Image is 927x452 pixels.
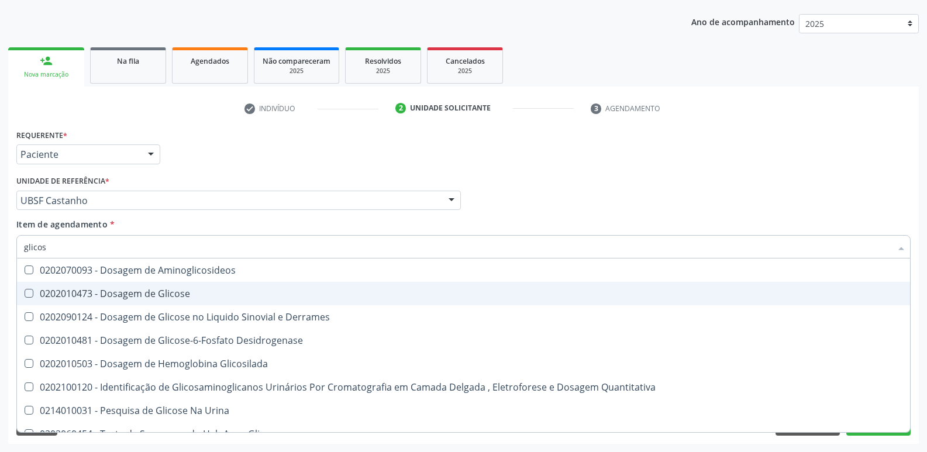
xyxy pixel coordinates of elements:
div: 0202090124 - Dosagem de Glicose no Liquido Sinovial e Derrames [24,312,903,322]
span: Item de agendamento [16,219,108,230]
div: 0202010481 - Dosagem de Glicose-6-Fosfato Desidrogenase [24,336,903,345]
span: Na fila [117,56,139,66]
span: Cancelados [446,56,485,66]
div: 2 [395,103,406,113]
div: 0202100120 - Identificação de Glicosaminoglicanos Urinários Por Cromatografia em Camada Delgada ,... [24,382,903,392]
span: Paciente [20,149,136,160]
div: 2025 [436,67,494,75]
div: Nova marcação [16,70,76,79]
label: Unidade de referência [16,172,109,191]
span: Não compareceram [263,56,330,66]
span: Agendados [191,56,229,66]
div: 0202060454 - Teste de Supressao do Hgh Apos Glicose [24,429,903,439]
label: Requerente [16,126,67,144]
p: Ano de acompanhamento [691,14,795,29]
div: Unidade solicitante [410,103,491,113]
div: 0214010031 - Pesquisa de Glicose Na Urina [24,406,903,415]
div: 2025 [354,67,412,75]
span: UBSF Castanho [20,195,437,206]
span: Resolvidos [365,56,401,66]
div: 0202010473 - Dosagem de Glicose [24,289,903,298]
input: Buscar por procedimentos [24,235,891,258]
div: 0202070093 - Dosagem de Aminoglicosideos [24,265,903,275]
div: 2025 [263,67,330,75]
div: person_add [40,54,53,67]
div: 0202010503 - Dosagem de Hemoglobina Glicosilada [24,359,903,368]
